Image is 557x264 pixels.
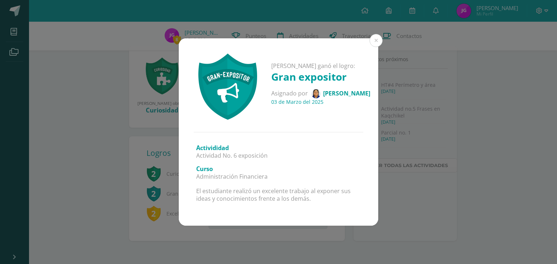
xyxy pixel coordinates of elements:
p: El estudiante realizó un excelente trabajo al exponer sus ideas y conocimientos frente a los demás. [196,187,361,203]
h1: Gran expositor [271,70,370,84]
button: Close (Esc) [370,34,383,47]
p: [PERSON_NAME] ganó el logro: [271,62,370,70]
span: [PERSON_NAME] [323,89,370,97]
h3: Curso [196,165,361,173]
h4: 03 de Marzo del 2025 [271,98,370,105]
img: d1beeb786fed44f94fc0b9ebe6b36651.png [311,89,321,98]
h3: Activididad [196,144,361,152]
p: Actividad No. 6 exposición [196,152,361,159]
p: Asignado por [271,89,370,98]
p: Administración Financiera [196,173,361,180]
